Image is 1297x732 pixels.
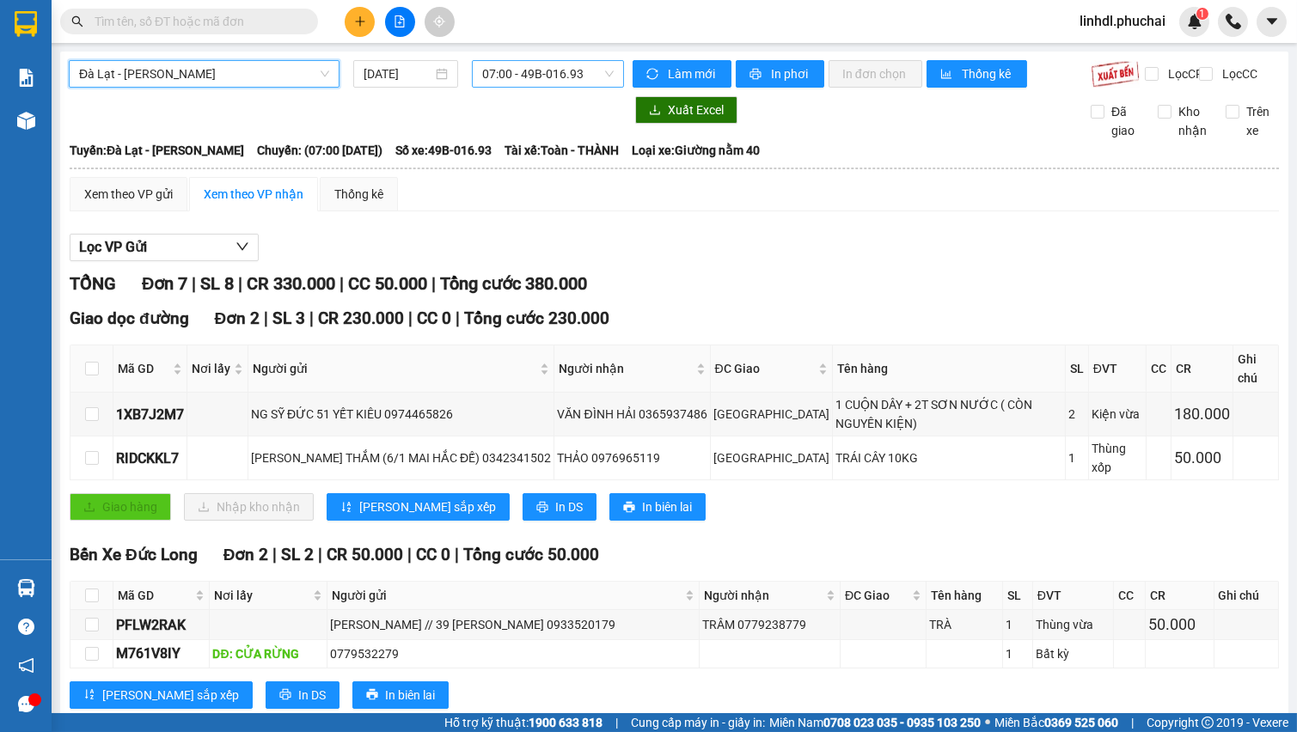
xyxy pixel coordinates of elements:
span: In biên lai [385,686,435,705]
button: sort-ascending[PERSON_NAME] sắp xếp [327,493,510,521]
div: 180.000 [1174,402,1230,426]
div: Thùng vừa [1036,615,1111,634]
div: 1 [1006,615,1029,634]
button: In đơn chọn [829,60,922,88]
span: CC 50.000 [348,273,427,294]
span: Đà Lạt - Gia Lai [79,61,329,87]
span: CC 0 [416,545,450,564]
th: Tên hàng [927,582,1003,610]
td: M761V8IY [113,640,210,668]
input: 15/08/2025 [364,64,432,83]
span: Miền Nam [769,713,981,732]
span: | [264,308,268,328]
span: 1 [1199,8,1205,20]
div: Thống kê [334,185,383,204]
button: downloadNhập kho nhận [184,493,314,521]
th: SL [1066,345,1089,393]
button: printerIn phơi [736,60,824,88]
span: Thống kê [962,64,1013,83]
button: printerIn DS [523,493,596,521]
th: ĐVT [1033,582,1115,610]
button: uploadGiao hàng [70,493,171,521]
span: Chuyến: (07:00 [DATE]) [257,141,382,160]
span: Làm mới [668,64,718,83]
span: Người nhận [559,359,692,378]
th: Tên hàng [833,345,1066,393]
span: Loại xe: Giường nằm 40 [632,141,760,160]
span: | [318,545,322,564]
span: 07:00 - 49B-016.93 [482,61,614,87]
div: M761V8IY [116,643,206,664]
img: icon-new-feature [1187,14,1202,29]
th: CC [1114,582,1146,610]
span: Nơi lấy [214,586,309,605]
span: aim [433,15,445,27]
span: ĐC Giao [715,359,815,378]
button: printerIn biên lai [352,681,449,709]
span: down [236,240,249,253]
span: Mã GD [118,359,169,378]
button: printerIn biên lai [609,493,706,521]
span: In biên lai [642,497,692,516]
div: Bất kỳ [1036,644,1111,663]
img: logo-vxr [15,11,37,37]
div: Xem theo VP gửi [84,185,173,204]
span: copyright [1202,717,1214,729]
td: PFLW2RAK [113,610,210,640]
span: SL 2 [281,545,314,564]
span: Hỗ trợ kỹ thuật: [444,713,603,732]
span: [PERSON_NAME] sắp xếp [359,497,496,516]
th: ĐVT [1089,345,1147,393]
span: TỔNG [70,273,116,294]
span: Tổng cước 380.000 [440,273,587,294]
button: caret-down [1257,7,1287,37]
span: | [272,545,277,564]
button: bar-chartThống kê [927,60,1027,88]
span: caret-down [1264,14,1280,29]
span: search [71,15,83,27]
div: RIDCKKL7 [116,448,184,469]
strong: 1900 633 818 [529,716,603,729]
span: SL 8 [200,273,234,294]
span: CR 230.000 [318,308,404,328]
b: Tuyến: Đà Lạt - [PERSON_NAME] [70,143,244,157]
span: | [1131,713,1134,732]
div: TRÂM 0779238779 [702,615,837,634]
span: file-add [394,15,406,27]
span: printer [623,501,635,515]
span: Bến Xe Đức Long [70,545,198,564]
img: phone-icon [1226,14,1241,29]
div: 1 [1006,644,1029,663]
strong: 0369 525 060 [1044,716,1118,729]
div: TRÁI CÂY 10KG [835,448,1062,467]
img: 9k= [1091,60,1140,88]
div: DĐ: CỬA RỪNG [212,644,324,663]
div: [GEOGRAPHIC_DATA] [713,405,829,424]
th: CC [1147,345,1172,393]
div: PFLW2RAK [116,614,206,636]
img: warehouse-icon [17,579,35,597]
span: ⚪️ [985,719,990,726]
th: SL [1003,582,1032,610]
span: Nơi lấy [192,359,230,378]
span: Tổng cước 50.000 [463,545,599,564]
div: [PERSON_NAME] THẮM (6/1 MAI HẮC ĐẾ) 0342341502 [251,448,551,467]
span: Lọc CC [1215,64,1260,83]
span: [PERSON_NAME] sắp xếp [102,686,239,705]
button: syncLàm mới [633,60,731,88]
span: plus [354,15,366,27]
span: bar-chart [940,68,955,82]
span: printer [279,688,291,702]
span: | [340,273,344,294]
span: Lọc VP Gửi [79,236,147,258]
span: | [431,273,436,294]
span: Trên xe [1239,102,1280,140]
span: printer [366,688,378,702]
span: sort-ascending [340,501,352,515]
span: message [18,696,34,712]
span: | [309,308,314,328]
span: Miền Bắc [994,713,1118,732]
span: In DS [555,497,583,516]
div: VĂN ĐÌNH HẢI 0365937486 [557,405,707,424]
span: Giao dọc đường [70,308,189,328]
